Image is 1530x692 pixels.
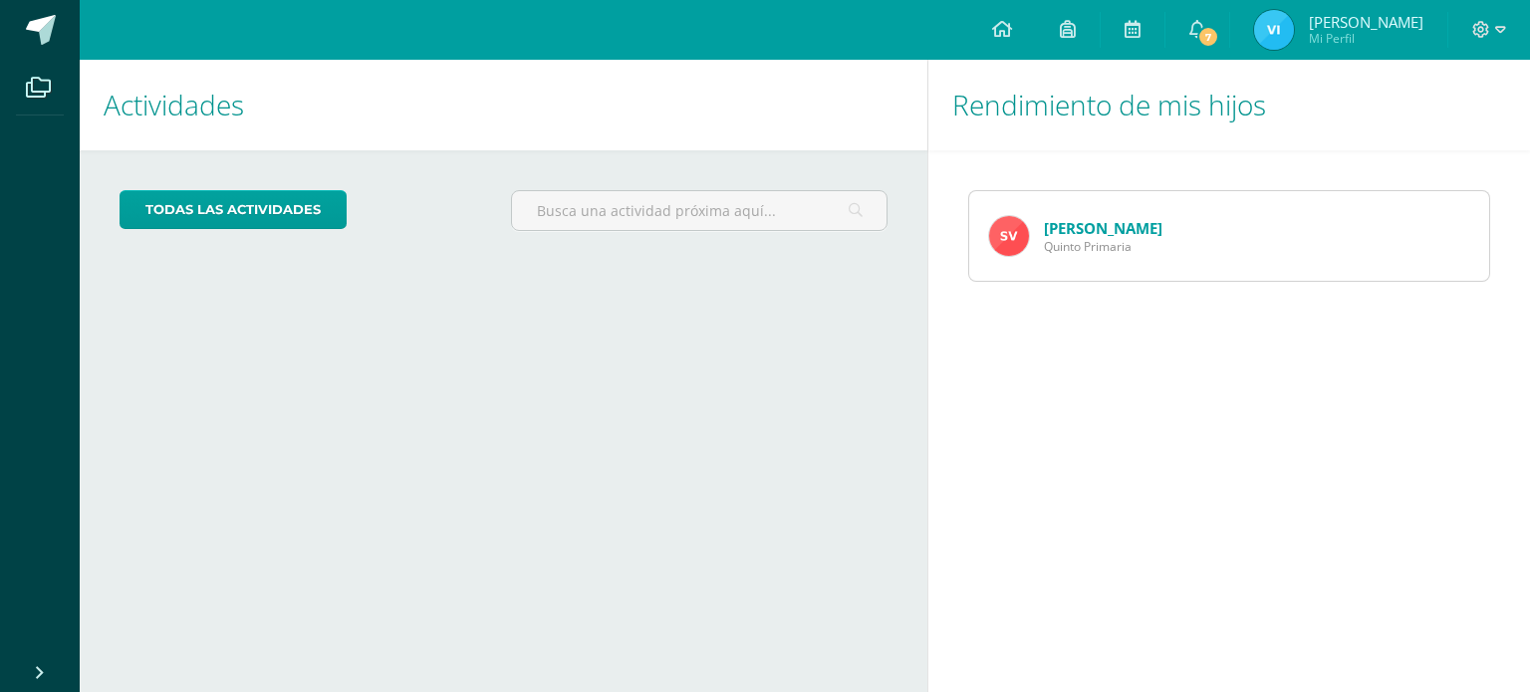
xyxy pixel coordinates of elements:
[989,216,1029,256] img: 419b118638a507b84fc20d1af9a17852.png
[1309,12,1423,32] span: [PERSON_NAME]
[512,191,886,230] input: Busca una actividad próxima aquí...
[1254,10,1294,50] img: 04ba0cfddb4f48ec578fdc77c48963c7.png
[120,190,347,229] a: todas las Actividades
[104,60,903,150] h1: Actividades
[952,60,1506,150] h1: Rendimiento de mis hijos
[1197,26,1219,48] span: 7
[1309,30,1423,47] span: Mi Perfil
[1044,238,1162,255] span: Quinto Primaria
[1044,218,1162,238] a: [PERSON_NAME]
